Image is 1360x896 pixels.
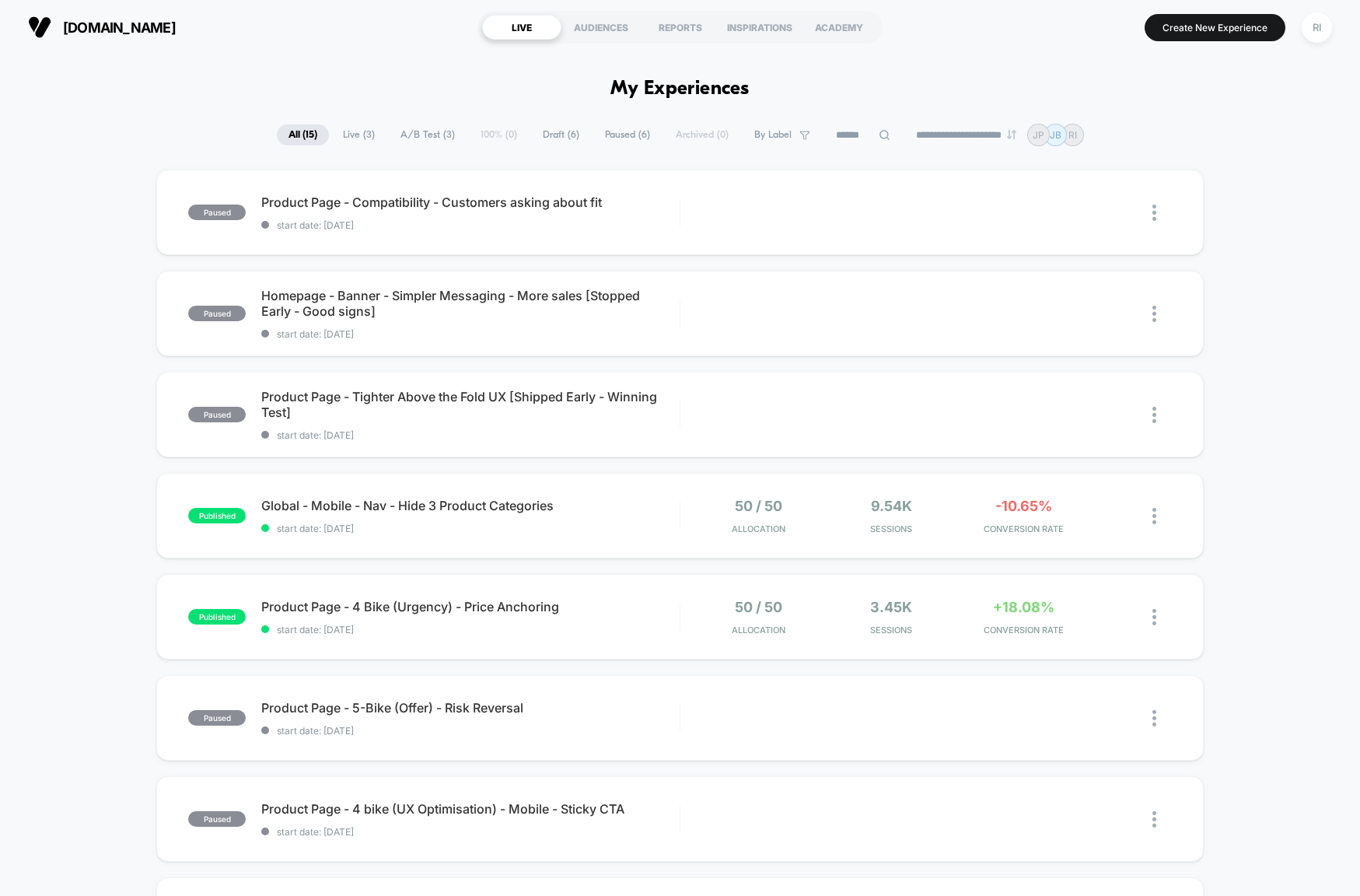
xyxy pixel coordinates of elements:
img: close [1152,508,1156,524]
span: CONVERSION RATE [961,523,1086,534]
span: start date: [DATE] [261,725,680,737]
button: [DOMAIN_NAME] [23,15,180,40]
span: paused [188,811,246,827]
span: Live ( 3 ) [331,124,386,145]
span: +18.08% [993,599,1054,615]
span: Allocation [732,625,785,635]
img: Visually logo [28,16,51,39]
span: published [188,609,246,625]
h1: My Experiences [610,78,750,100]
span: 3.45k [870,599,912,615]
span: Product Page - 5-Bike (Offer) - Risk Reversal [261,700,680,716]
span: All ( 15 ) [277,124,329,145]
span: Product Page - 4 Bike (Urgency) - Price Anchoring [261,599,680,614]
span: paused [188,306,246,321]
p: JB [1050,129,1061,141]
span: start date: [DATE] [261,219,680,231]
span: start date: [DATE] [261,429,680,441]
img: end [1007,130,1016,139]
span: By Label [754,129,792,141]
img: close [1152,609,1156,625]
span: 50 / 50 [735,498,782,514]
span: [DOMAIN_NAME] [63,19,176,36]
img: close [1152,407,1156,423]
span: -10.65% [995,498,1052,514]
span: 50 / 50 [735,599,782,615]
span: published [188,508,246,523]
p: JP [1033,129,1044,141]
span: Product Page - Compatibility - Customers asking about fit [261,194,680,210]
span: Product Page - Tighter Above the Fold UX [Shipped Early - Winning Test] [261,389,680,420]
span: Sessions [829,523,954,534]
div: AUDIENCES [561,15,641,40]
span: CONVERSION RATE [961,625,1086,635]
span: 9.54k [871,498,912,514]
img: close [1152,811,1156,828]
div: ACADEMY [799,15,879,40]
span: start date: [DATE] [261,826,680,838]
button: Create New Experience [1145,14,1285,41]
span: paused [188,205,246,220]
button: RI [1297,12,1337,44]
div: LIVE [482,15,561,40]
span: A/B Test ( 3 ) [389,124,467,145]
span: Global - Mobile - Nav - Hide 3 Product Categories [261,498,680,513]
span: paused [188,710,246,726]
span: start date: [DATE] [261,523,680,534]
span: Product Page - 4 bike (UX Optimisation) - Mobile - Sticky CTA [261,801,680,817]
img: close [1152,710,1156,726]
span: Sessions [829,625,954,635]
p: RI [1068,129,1077,141]
span: start date: [DATE] [261,328,680,340]
span: Paused ( 6 ) [593,124,662,145]
span: Draft ( 6 ) [531,124,591,145]
div: RI [1302,12,1332,43]
span: paused [188,407,246,422]
div: REPORTS [641,15,720,40]
span: start date: [DATE] [261,624,680,635]
div: INSPIRATIONS [720,15,799,40]
span: Allocation [732,523,785,534]
img: close [1152,205,1156,221]
img: close [1152,306,1156,322]
span: Homepage - Banner - Simpler Messaging - More sales [Stopped Early - Good signs] [261,288,680,319]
